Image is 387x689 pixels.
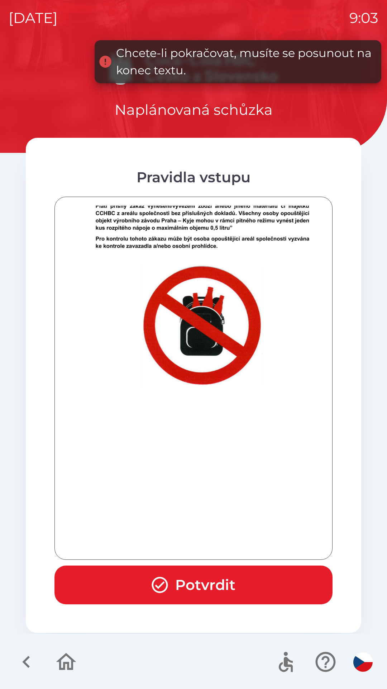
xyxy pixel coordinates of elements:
[353,652,373,672] img: cs flag
[349,7,378,29] p: 9:03
[26,50,361,85] img: Logo
[54,167,333,188] div: Pravidla vstupu
[9,7,58,29] p: [DATE]
[115,99,273,121] p: Naplánovaná schůzka
[63,170,341,531] img: 8ACAgQIECBAgAABAhkBgZC5whACBAgQIECAAAECf4EBZgLcOhrudfsAAAAASUVORK5CYII=
[116,44,374,79] div: Chcete-li pokračovat, musíte se posunout na konec textu.
[54,566,333,604] button: Potvrdit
